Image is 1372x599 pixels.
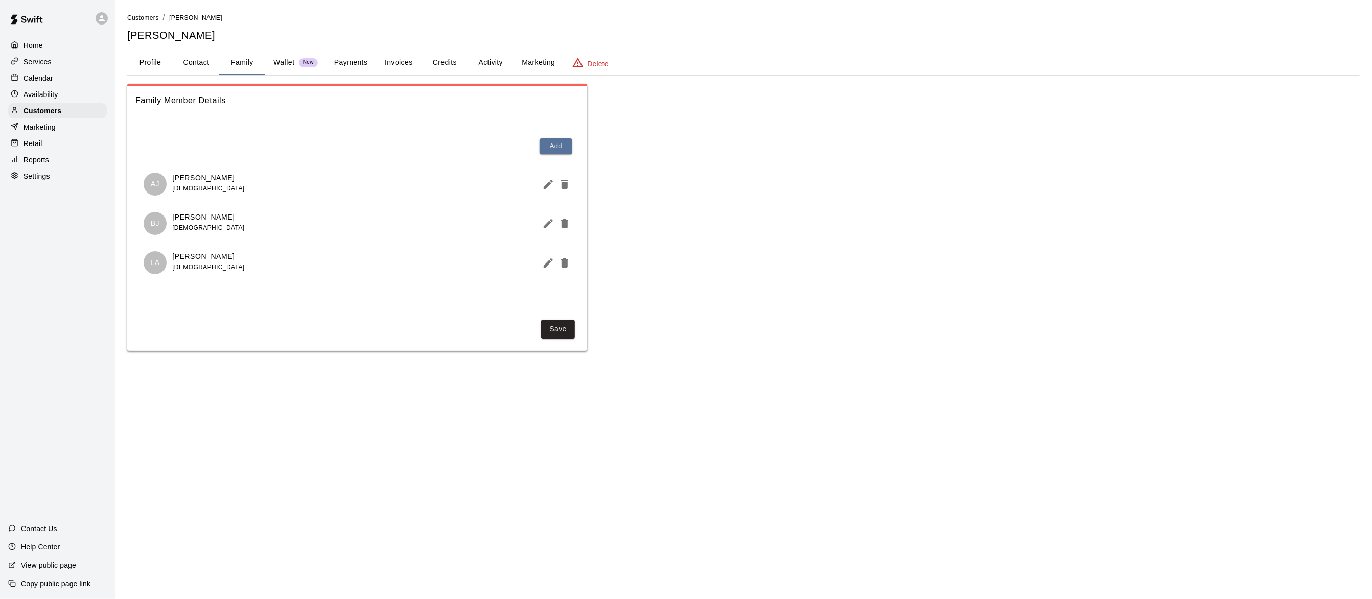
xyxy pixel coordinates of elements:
[538,213,554,234] button: Edit Member
[127,14,159,21] span: Customers
[538,174,554,195] button: Edit Member
[8,54,107,69] a: Services
[8,169,107,184] a: Settings
[169,14,222,21] span: [PERSON_NAME]
[8,38,107,53] a: Home
[588,59,609,69] p: Delete
[144,212,167,235] div: Bailee Jordan
[21,523,57,534] p: Contact Us
[8,152,107,167] a: Reports
[8,103,107,118] a: Customers
[24,89,58,100] p: Availability
[172,185,244,192] span: [DEMOGRAPHIC_DATA]
[172,173,244,183] p: [PERSON_NAME]
[173,51,219,75] button: Contact
[127,29,1360,42] h5: [PERSON_NAME]
[144,251,167,274] div: Lydia Avant
[24,73,53,83] p: Calendar
[21,560,76,570] p: View public page
[172,251,244,262] p: [PERSON_NAME]
[24,171,50,181] p: Settings
[273,57,295,68] p: Wallet
[172,263,244,271] span: [DEMOGRAPHIC_DATA]
[24,155,49,165] p: Reports
[151,218,159,229] p: BJ
[538,253,554,273] button: Edit Member
[8,119,107,135] a: Marketing
[376,51,422,75] button: Invoices
[172,212,244,223] p: [PERSON_NAME]
[540,138,572,154] button: Add
[24,57,52,67] p: Services
[8,70,107,86] a: Calendar
[127,12,1360,23] nav: breadcrumb
[135,94,579,107] span: Family Member Details
[219,51,265,75] button: Family
[127,13,159,21] a: Customers
[299,59,318,66] span: New
[127,51,173,75] button: Profile
[514,51,563,75] button: Marketing
[163,12,165,23] li: /
[24,138,42,149] p: Retail
[144,173,167,196] div: Ansleigh Jordan
[24,40,43,51] p: Home
[24,106,61,116] p: Customers
[21,542,60,552] p: Help Center
[24,122,56,132] p: Marketing
[422,51,468,75] button: Credits
[21,579,90,589] p: Copy public page link
[541,320,575,339] button: Save
[127,51,1360,75] div: basic tabs example
[151,179,159,189] p: AJ
[172,224,244,231] span: [DEMOGRAPHIC_DATA]
[150,257,159,268] p: LA
[8,87,107,102] a: Availability
[554,174,571,195] button: Delete
[554,253,571,273] button: Delete
[326,51,376,75] button: Payments
[554,213,571,234] button: Delete
[468,51,514,75] button: Activity
[8,136,107,151] a: Retail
